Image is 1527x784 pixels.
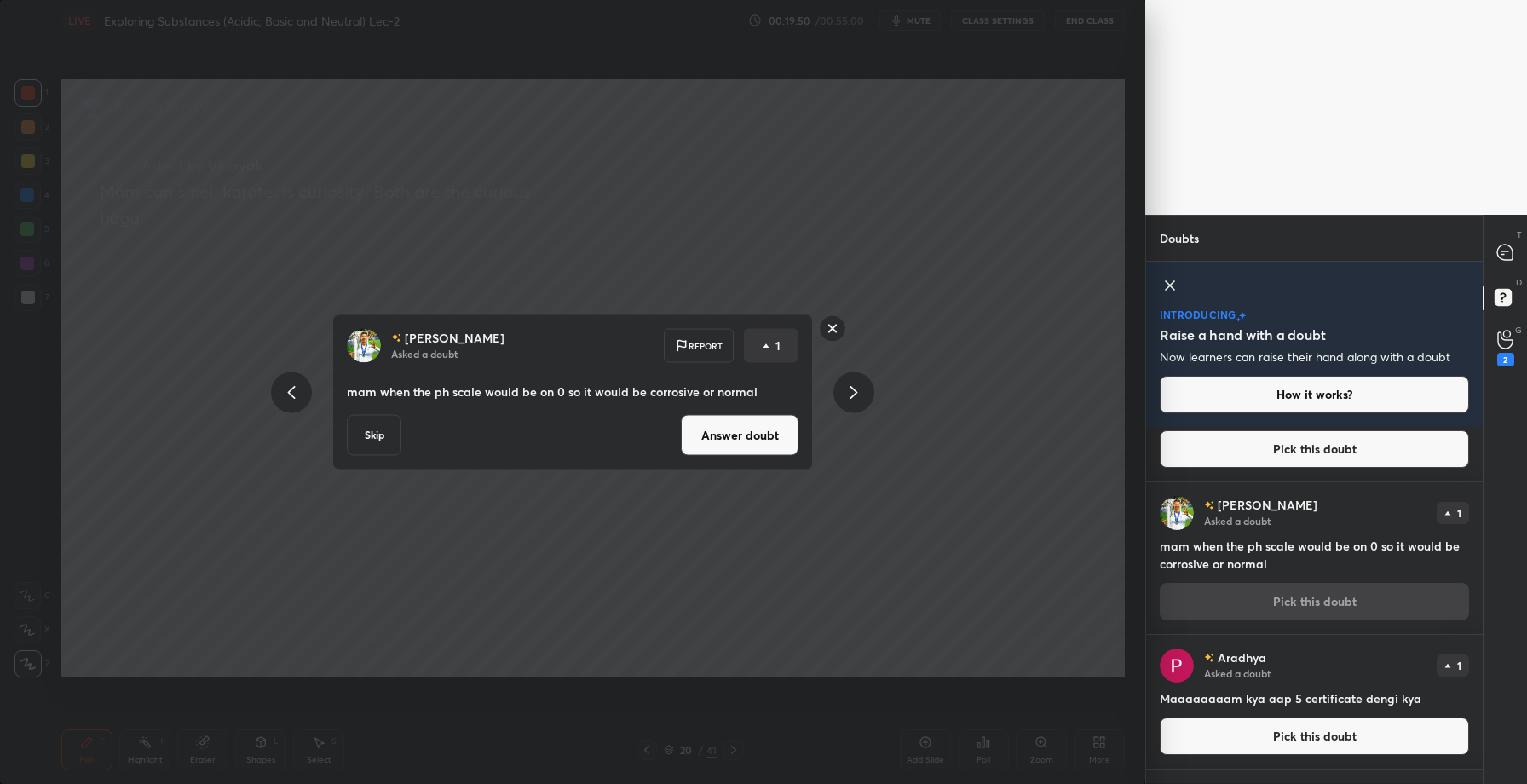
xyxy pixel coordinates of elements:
p: [PERSON_NAME] [405,331,504,345]
button: Pick this doubt [1160,718,1469,755]
p: 1 [1457,508,1461,518]
p: mam when the ph scale would be on 0 so it would be corrosive or normal [347,383,798,401]
div: grid [1146,427,1483,783]
button: Pick this doubt [1160,430,1469,468]
p: Asked a doubt [1204,514,1271,527]
div: 2 [1497,353,1514,366]
p: 1 [775,337,781,355]
p: D [1516,276,1522,289]
img: no-rating-badge.077c3623.svg [1204,654,1214,663]
img: aec296cbdb66401a8e2bc4221881223e.jpg [1160,496,1194,530]
div: Report [664,329,734,363]
h5: Raise a hand with a doubt [1160,325,1326,345]
img: 3 [1160,649,1194,683]
h4: Maaaaaaaam kya aap 5 certificate dengi kya [1160,689,1469,707]
p: Asked a doubt [391,347,458,360]
p: T [1517,228,1522,241]
img: large-star.026637fe.svg [1239,312,1246,320]
h4: mam when the ph scale would be on 0 so it would be corrosive or normal [1160,537,1469,573]
p: G [1515,324,1522,337]
p: Now learners can raise their hand along with a doubt [1160,349,1450,366]
p: Asked a doubt [1204,666,1271,680]
img: small-star.76a44327.svg [1236,317,1241,322]
button: Skip [347,415,401,456]
p: Doubts [1146,216,1213,261]
img: no-rating-badge.077c3623.svg [391,333,401,343]
button: How it works? [1160,376,1469,413]
p: introducing [1160,309,1236,320]
img: no-rating-badge.077c3623.svg [1204,501,1214,510]
img: aec296cbdb66401a8e2bc4221881223e.jpg [347,329,381,363]
button: Answer doubt [681,415,798,456]
p: [PERSON_NAME] [1218,499,1317,512]
p: Aradhya [1218,651,1266,665]
p: 1 [1457,660,1461,671]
